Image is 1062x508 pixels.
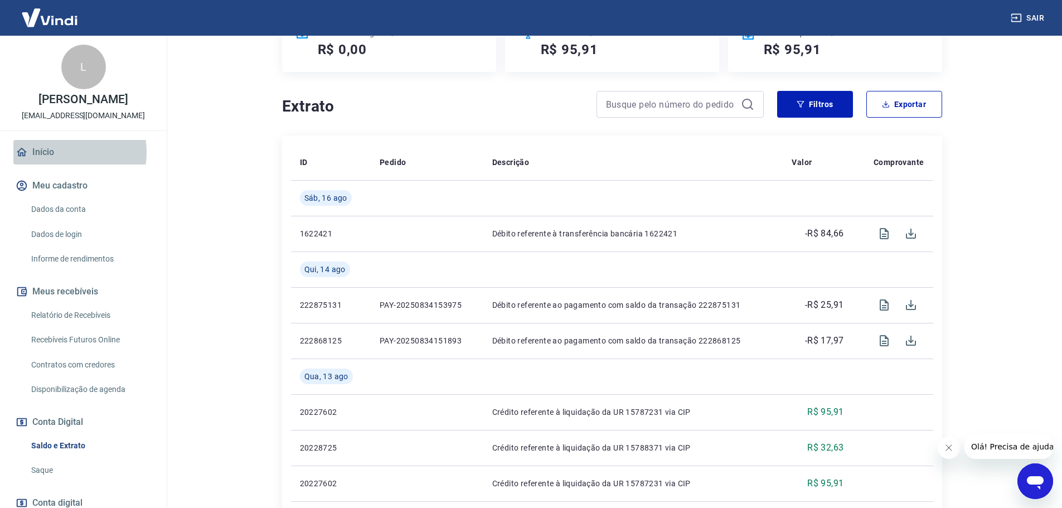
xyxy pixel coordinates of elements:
a: Recebíveis Futuros Online [27,328,153,351]
span: Olá! Precisa de ajuda? [7,8,94,17]
p: 20227602 [300,478,362,489]
p: PAY-20250834151893 [380,335,474,346]
a: Informe de rendimentos [27,248,153,270]
span: Download [898,327,924,354]
button: Meu cadastro [13,173,153,198]
span: Download [898,220,924,247]
p: Comprovante [874,157,924,168]
p: Pedido [380,157,406,168]
span: Qua, 13 ago [304,371,348,382]
p: -R$ 25,91 [805,298,844,312]
p: 20227602 [300,407,362,418]
p: Crédito referente à liquidação da UR 15788371 via CIP [492,442,774,453]
p: R$ 95,91 [807,477,843,490]
a: Disponibilização de agenda [27,378,153,401]
img: Vindi [13,1,86,35]
p: [EMAIL_ADDRESS][DOMAIN_NAME] [22,110,145,122]
span: Visualizar [871,220,898,247]
span: Visualizar [871,327,898,354]
p: 20228725 [300,442,362,453]
a: Dados da conta [27,198,153,221]
button: Filtros [777,91,853,118]
p: Débito referente ao pagamento com saldo da transação 222875131 [492,299,774,311]
p: Descrição [492,157,530,168]
button: Sair [1008,8,1049,28]
p: Crédito referente à liquidação da UR 15787231 via CIP [492,407,774,418]
iframe: Fechar mensagem [938,437,960,459]
iframe: Botão para abrir a janela de mensagens [1017,463,1053,499]
button: Conta Digital [13,410,153,434]
a: Dados de login [27,223,153,246]
span: Sáb, 16 ago [304,192,347,204]
span: Download [898,292,924,318]
p: ID [300,157,308,168]
button: Meus recebíveis [13,279,153,304]
iframe: Mensagem da empresa [964,434,1053,459]
p: [PERSON_NAME] [38,94,128,105]
a: Início [13,140,153,165]
p: R$ 95,91 [807,405,843,419]
h5: R$ 95,91 [541,41,598,59]
a: Contratos com credores [27,354,153,376]
p: 222875131 [300,299,362,311]
p: Valor [792,157,812,168]
p: Crédito referente à liquidação da UR 15787231 via CIP [492,478,774,489]
p: R$ 32,63 [807,441,843,454]
p: Débito referente ao pagamento com saldo da transação 222868125 [492,335,774,346]
p: -R$ 17,97 [805,334,844,347]
h5: R$ 0,00 [318,41,367,59]
span: Qui, 14 ago [304,264,346,275]
p: PAY-20250834153975 [380,299,474,311]
p: 222868125 [300,335,362,346]
p: 1622421 [300,228,362,239]
input: Busque pelo número do pedido [606,96,736,113]
p: -R$ 84,66 [805,227,844,240]
div: L [61,45,106,89]
a: Saldo e Extrato [27,434,153,457]
a: Saque [27,459,153,482]
button: Exportar [866,91,942,118]
a: Relatório de Recebíveis [27,304,153,327]
p: Débito referente à transferência bancária 1622421 [492,228,774,239]
span: Visualizar [871,292,898,318]
h4: Extrato [282,95,583,118]
h5: R$ 95,91 [764,41,821,59]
